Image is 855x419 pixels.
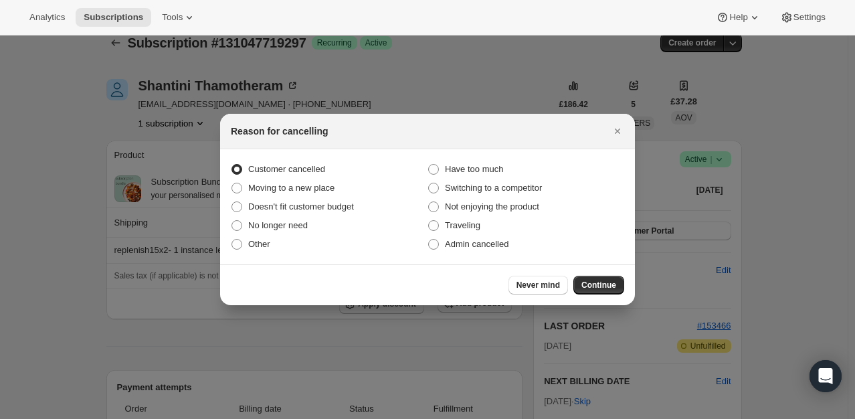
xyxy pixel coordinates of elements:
div: Open Intercom Messenger [810,360,842,392]
span: Settings [793,12,826,23]
span: Other [248,239,270,249]
span: Have too much [445,164,503,174]
h2: Reason for cancelling [231,124,328,138]
span: Traveling [445,220,480,230]
span: Tools [162,12,183,23]
span: Customer cancelled [248,164,325,174]
span: No longer need [248,220,308,230]
span: Admin cancelled [445,239,508,249]
span: Doesn't fit customer budget [248,201,354,212]
button: Subscriptions [76,8,151,27]
span: Subscriptions [84,12,143,23]
span: Moving to a new place [248,183,335,193]
button: Never mind [508,276,568,295]
button: Settings [772,8,834,27]
button: Tools [154,8,204,27]
button: Close [608,122,627,141]
button: Help [708,8,769,27]
span: Analytics [29,12,65,23]
span: Never mind [516,280,560,290]
button: Analytics [21,8,73,27]
span: Help [729,12,747,23]
span: Switching to a competitor [445,183,542,193]
button: Continue [573,276,624,295]
span: Not enjoying the product [445,201,539,212]
span: Continue [581,280,616,290]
